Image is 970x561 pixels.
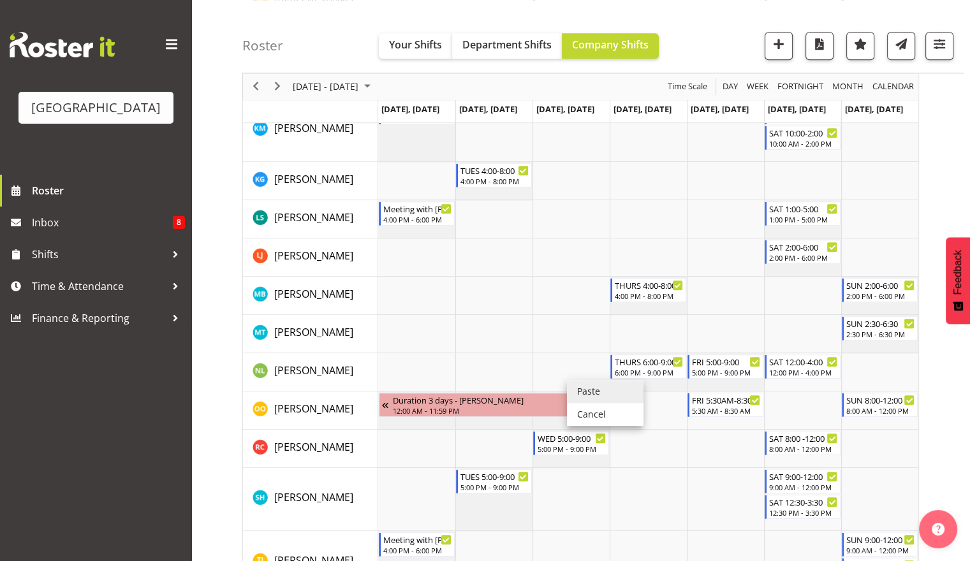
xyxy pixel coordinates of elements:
div: Kate Meulenbroek"s event - SAT 10:00-2:00 Begin From Saturday, October 11, 2025 at 10:00:00 AM GM... [765,126,841,150]
a: [PERSON_NAME] [274,171,353,187]
div: [GEOGRAPHIC_DATA] [31,98,161,117]
span: [DATE], [DATE] [536,103,594,115]
div: FRI 5:00-9:00 [692,355,760,368]
div: Noah Lucy"s event - SAT 12:00-4:00 Begin From Saturday, October 11, 2025 at 12:00:00 PM GMT+13:00... [765,354,841,379]
img: help-xxl-2.png [932,523,944,535]
div: Meeting with [PERSON_NAME] [383,202,452,215]
div: 5:00 PM - 9:00 PM [538,444,606,454]
div: 6:00 PM - 9:00 PM [615,367,683,377]
div: next period [267,73,288,100]
div: 2:00 PM - 6:00 PM [769,252,837,263]
button: Month [871,79,916,95]
div: SAT 1:00-5:00 [769,202,837,215]
span: [DATE], [DATE] [691,103,749,115]
div: TUES 5:00-9:00 [460,470,529,483]
div: 5:00 PM - 9:00 PM [460,482,529,492]
span: Company Shifts [572,38,649,52]
button: Add a new shift [765,32,793,60]
div: FRI 5:30AM-8:30AM [692,393,760,406]
div: Oliver O'Byrne"s event - SUN 8:00-12:00 Begin From Sunday, October 12, 2025 at 8:00:00 AM GMT+13:... [842,393,918,417]
span: Inbox [32,213,173,232]
div: 5:30 AM - 8:30 AM [692,405,760,416]
button: Feedback - Show survey [946,237,970,324]
span: [DATE], [DATE] [614,103,672,115]
div: 12:00 PM - 4:00 PM [769,367,837,377]
div: WED 5:00-9:00 [538,432,606,444]
td: Sarah Hartstonge resource [243,468,378,531]
div: Lilah Jack"s event - SAT 2:00-6:00 Begin From Saturday, October 11, 2025 at 2:00:00 PM GMT+13:00 ... [765,240,841,264]
div: 4:00 PM - 8:00 PM [615,291,683,301]
div: 10:00 AM - 2:00 PM [769,138,837,149]
div: 2:30 PM - 6:30 PM [846,329,915,339]
button: Your Shifts [379,33,452,59]
td: Noah Lucy resource [243,353,378,391]
button: Timeline Day [721,79,740,95]
div: 4:00 PM - 8:00 PM [460,176,529,186]
button: Department Shifts [452,33,562,59]
div: Sarah Hartstonge"s event - SAT 12:30-3:30 Begin From Saturday, October 11, 2025 at 12:30:00 PM GM... [765,495,841,519]
span: [PERSON_NAME] [274,490,353,504]
button: Download a PDF of the roster according to the set date range. [805,32,834,60]
div: Madison Brown"s event - THURS 4:00-8:00 Begin From Thursday, October 9, 2025 at 4:00:00 PM GMT+13... [610,278,686,302]
div: SAT 12:00-4:00 [769,355,837,368]
div: Riley Crosbie"s event - SAT 8:00 -12:00 Begin From Saturday, October 11, 2025 at 8:00:00 AM GMT+1... [765,431,841,455]
span: [DATE], [DATE] [381,103,439,115]
div: 4:00 PM - 6:00 PM [383,545,452,555]
td: Kate Meulenbroek resource [243,99,378,162]
a: [PERSON_NAME] [274,248,353,263]
span: Roster [32,181,185,200]
button: Filter Shifts [925,32,953,60]
div: THURS 6:00-9:00 [615,355,683,368]
div: Duration 3 days - [PERSON_NAME] [393,393,606,406]
div: Lachie Shepherd"s event - Meeting with Te Mahi Ako Begin From Monday, October 6, 2025 at 4:00:00 ... [379,201,455,226]
span: Day [721,79,739,95]
div: SAT 12:30-3:30 [769,495,837,508]
span: Your Shifts [389,38,442,52]
div: 12:00 AM - 11:59 PM [393,405,606,416]
a: [PERSON_NAME] [274,286,353,302]
div: SAT 9:00-12:00 [769,470,837,483]
div: Oliver O'Byrne"s event - FRI 5:30AM-8:30AM Begin From Friday, October 10, 2025 at 5:30:00 AM GMT+... [687,393,763,417]
div: Theo Johnson"s event - SUN 9:00-12:00 Begin From Sunday, October 12, 2025 at 9:00:00 AM GMT+13:00... [842,532,918,557]
span: [DATE], [DATE] [845,103,903,115]
button: Company Shifts [562,33,659,59]
div: SUN 2:00-6:00 [846,279,915,291]
td: Kylea Gough resource [243,162,378,200]
div: 2:00 PM - 6:00 PM [846,291,915,301]
td: Lachie Shepherd resource [243,200,378,238]
div: 12:30 PM - 3:30 PM [769,507,837,518]
div: SAT 2:00-6:00 [769,240,837,253]
button: Timeline Month [830,79,866,95]
span: Month [831,79,865,95]
div: 9:00 AM - 12:00 PM [846,545,915,555]
span: [PERSON_NAME] [274,440,353,454]
span: Time & Attendance [32,277,166,296]
span: Department Shifts [462,38,552,52]
div: Kylea Gough"s event - TUES 4:00-8:00 Begin From Tuesday, October 7, 2025 at 4:00:00 PM GMT+13:00 ... [456,163,532,187]
div: THURS 4:00-8:00 [615,279,683,291]
button: Timeline Week [745,79,771,95]
span: 8 [173,216,185,229]
span: Week [746,79,770,95]
div: Theo Johnson"s event - Meeting with Te Mahi Ako Begin From Monday, October 6, 2025 at 4:00:00 PM ... [379,532,455,557]
a: [PERSON_NAME] [274,401,353,416]
h4: Roster [242,38,283,53]
div: Milly Turrell"s event - SUN 2:30-6:30 Begin From Sunday, October 12, 2025 at 2:30:00 PM GMT+13:00... [842,316,918,340]
a: [PERSON_NAME] [274,439,353,455]
td: Riley Crosbie resource [243,430,378,468]
span: [DATE], [DATE] [768,103,826,115]
button: Time Scale [666,79,710,95]
span: [PERSON_NAME] [274,249,353,263]
span: calendar [871,79,915,95]
td: Milly Turrell resource [243,315,378,353]
a: [PERSON_NAME] [274,210,353,225]
div: 4:00 PM - 6:00 PM [383,214,452,224]
div: SAT 10:00-2:00 [769,126,837,139]
span: Feedback [952,250,964,295]
span: [PERSON_NAME] [274,172,353,186]
button: Next [269,79,286,95]
div: previous period [245,73,267,100]
li: Cancel [567,403,643,426]
span: Finance & Reporting [32,309,166,328]
span: [PERSON_NAME] [274,210,353,224]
